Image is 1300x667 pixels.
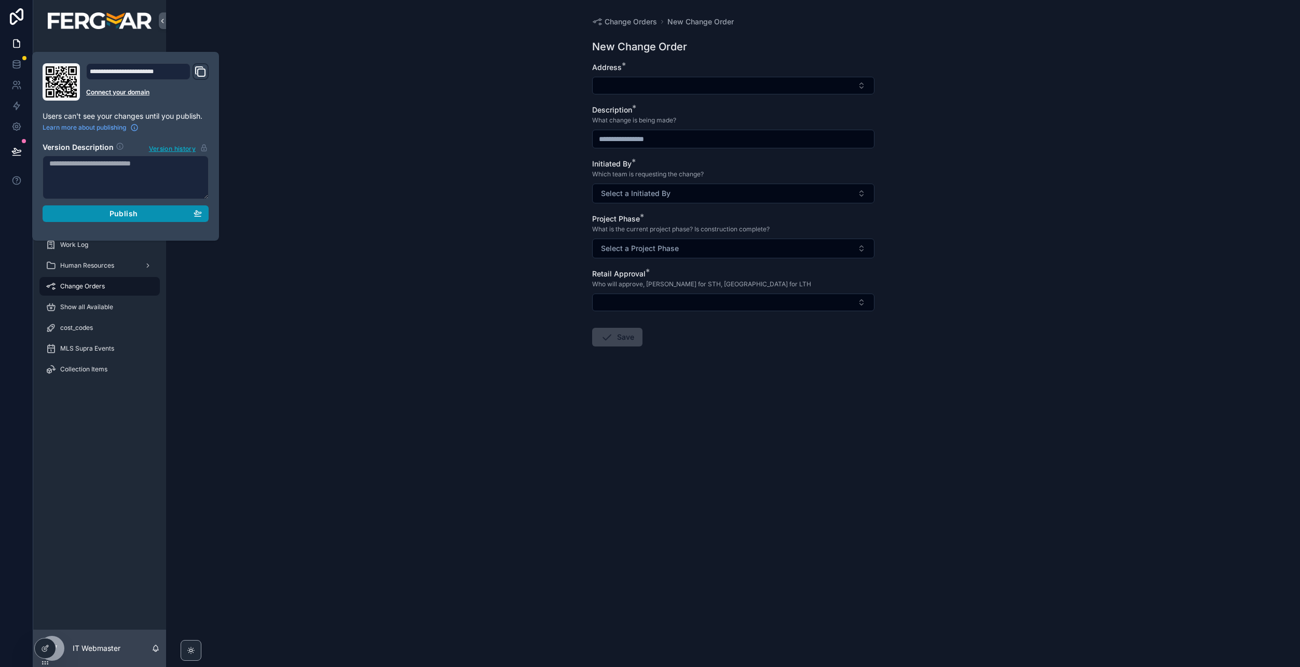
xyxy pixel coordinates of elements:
span: Select a Initiated By [601,188,670,199]
button: Select Button [592,77,874,94]
span: Version history [149,143,196,153]
span: What is the current project phase? Is construction complete? [592,225,770,233]
button: Select Button [592,239,874,258]
span: Publish [110,209,138,218]
span: Who will approve, [PERSON_NAME] for STH, [GEOGRAPHIC_DATA] for LTH [592,280,811,288]
button: Publish [43,205,209,222]
div: Domain and Custom Link [86,63,209,101]
span: What change is being made? [592,116,676,124]
span: Project Phase [592,214,640,223]
div: scrollable content [33,41,166,392]
a: Work Log [39,235,160,254]
span: Work Log [60,241,88,249]
span: Initiated By [592,159,632,168]
a: Collection Items [39,360,160,379]
span: Change Orders [605,17,657,27]
a: MLS Supra Events [39,339,160,358]
p: Users can't see your changes until you publish. [43,111,209,121]
button: Version history [148,142,209,154]
span: Collection Items [60,365,107,373]
button: Select Button [592,184,874,203]
span: Human Resources [60,261,114,270]
a: cost_codes [39,318,160,337]
h2: Version Description [43,142,114,154]
span: Select a Project Phase [601,243,679,254]
span: Learn more about publishing [43,123,126,132]
a: Connect your domain [86,88,209,96]
img: App logo [48,12,152,29]
span: Description [592,105,632,114]
span: Which team is requesting the change? [592,170,704,178]
a: Home [39,49,160,67]
a: Change Orders [592,17,657,27]
span: Address [592,63,622,72]
a: Learn more about publishing [43,123,139,132]
span: Retail Approval [592,269,646,278]
p: IT Webmaster [73,643,120,654]
span: Show all Available [60,303,113,311]
a: Show all Available [39,298,160,316]
a: Human Resources [39,256,160,275]
a: Change Orders [39,277,160,296]
h1: New Change Order [592,39,687,54]
span: cost_codes [60,324,93,332]
span: Change Orders [60,282,105,290]
a: New Change Order [667,17,734,27]
span: MLS Supra Events [60,344,114,353]
button: Select Button [592,294,874,311]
